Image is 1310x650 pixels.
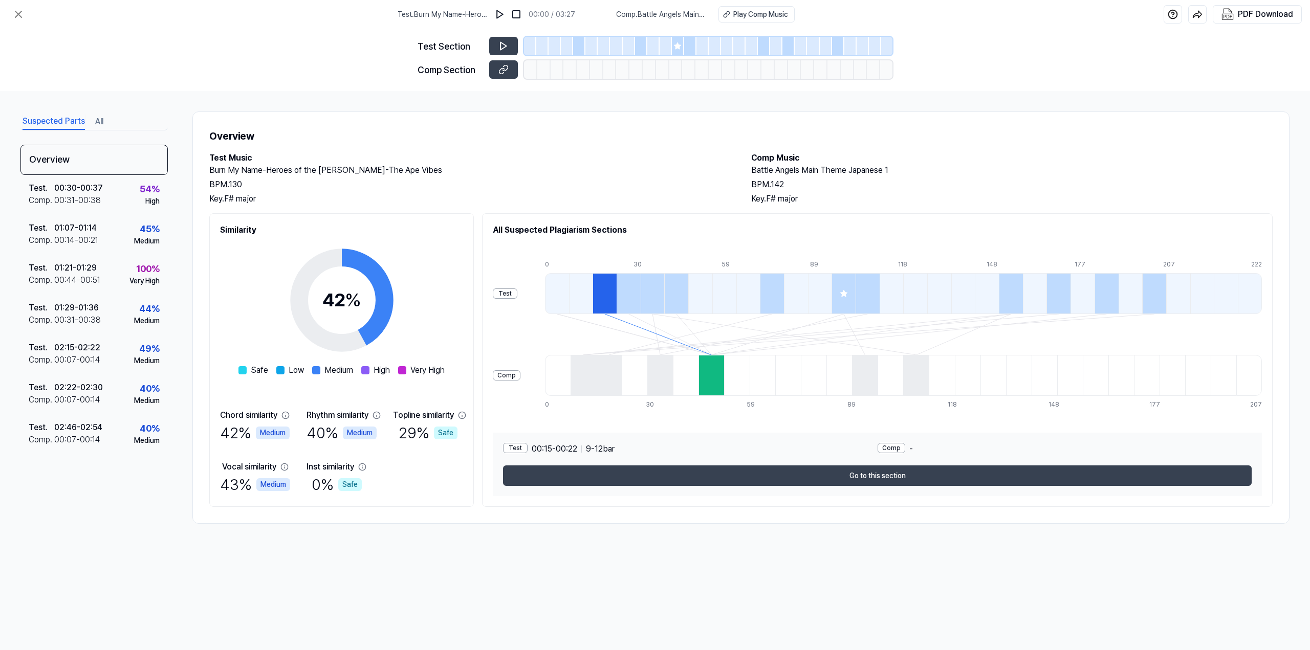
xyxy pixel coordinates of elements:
[140,222,160,236] div: 45 %
[220,409,277,421] div: Chord similarity
[140,421,160,435] div: 40 %
[1168,9,1178,19] img: help
[410,364,445,376] span: Very High
[54,434,100,446] div: 00:07 - 00:14
[23,114,85,130] button: Suspected Parts
[54,302,99,314] div: 01:29 - 01:36
[54,314,101,326] div: 00:31 - 00:38
[145,196,160,207] div: High
[251,364,268,376] span: Safe
[136,262,160,276] div: 100 %
[646,400,671,409] div: 30
[393,409,454,421] div: Topline similarity
[495,9,505,19] img: play
[878,443,1252,455] div: -
[139,342,160,355] div: 49 %
[209,128,1273,144] h1: Overview
[256,427,290,439] div: Medium
[847,400,873,409] div: 89
[54,382,103,394] div: 02:22 - 02:30
[307,421,377,444] div: 40 %
[29,342,54,354] div: Test .
[616,9,706,20] span: Comp . Battle Angels Main Theme Japanese 1
[418,39,483,53] div: Test Section
[751,178,1273,191] div: BPM. 142
[532,443,577,455] span: 00:15 - 00:22
[493,224,1262,236] h2: All Suspected Plagiarism Sections
[322,286,361,314] div: 42
[54,234,98,246] div: 00:14 - 00:21
[20,145,168,175] div: Overview
[751,164,1273,176] h2: Battle Angels Main Theme Japanese 1
[209,178,731,191] div: BPM. 130
[29,194,54,207] div: Comp .
[140,182,160,196] div: 54 %
[1219,6,1295,23] button: PDF Download
[1149,400,1175,409] div: 177
[209,164,731,176] h2: Burn My Name-Heroes of the [PERSON_NAME]-The Ape Vibes
[1238,8,1293,21] div: PDF Download
[29,434,54,446] div: Comp .
[256,478,290,491] div: Medium
[222,461,276,473] div: Vocal similarity
[503,465,1252,486] button: Go to this section
[289,364,304,376] span: Low
[29,262,54,274] div: Test .
[338,478,362,491] div: Safe
[733,9,788,20] div: Play Comp Music
[1192,9,1203,19] img: share
[29,421,54,434] div: Test .
[878,443,905,453] div: Comp
[718,6,795,23] button: Play Comp Music
[1221,8,1234,20] img: PDF Download
[747,400,772,409] div: 59
[307,409,368,421] div: Rhythm similarity
[751,152,1273,164] h2: Comp Music
[29,382,54,394] div: Test .
[134,316,160,326] div: Medium
[434,427,457,439] div: Safe
[374,364,390,376] span: High
[54,421,102,434] div: 02:46 - 02:54
[29,234,54,246] div: Comp .
[54,274,100,286] div: 00:44 - 00:51
[586,443,615,455] span: 9 - 12 bar
[312,473,362,496] div: 0 %
[399,421,457,444] div: 29 %
[220,224,463,236] h2: Similarity
[134,435,160,446] div: Medium
[418,63,483,77] div: Comp Section
[493,288,517,299] div: Test
[29,222,54,234] div: Test .
[220,473,290,496] div: 43 %
[54,182,103,194] div: 00:30 - 00:37
[220,421,290,444] div: 42 %
[1251,260,1262,269] div: 222
[493,370,520,380] div: Comp
[29,354,54,366] div: Comp .
[134,355,160,366] div: Medium
[345,289,361,311] span: %
[634,260,658,269] div: 30
[54,262,97,274] div: 01:21 - 01:29
[54,394,100,406] div: 00:07 - 00:14
[29,182,54,194] div: Test .
[810,260,834,269] div: 89
[54,342,100,354] div: 02:15 - 02:22
[134,236,160,246] div: Medium
[54,194,101,207] div: 00:31 - 00:38
[209,152,731,164] h2: Test Music
[29,274,54,286] div: Comp .
[134,395,160,406] div: Medium
[1049,400,1074,409] div: 148
[29,314,54,326] div: Comp .
[751,193,1273,205] div: Key. F# major
[139,302,160,316] div: 44 %
[948,400,973,409] div: 118
[209,193,731,205] div: Key. F# major
[307,461,354,473] div: Inst similarity
[54,354,100,366] div: 00:07 - 00:14
[987,260,1011,269] div: 148
[324,364,353,376] span: Medium
[898,260,922,269] div: 118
